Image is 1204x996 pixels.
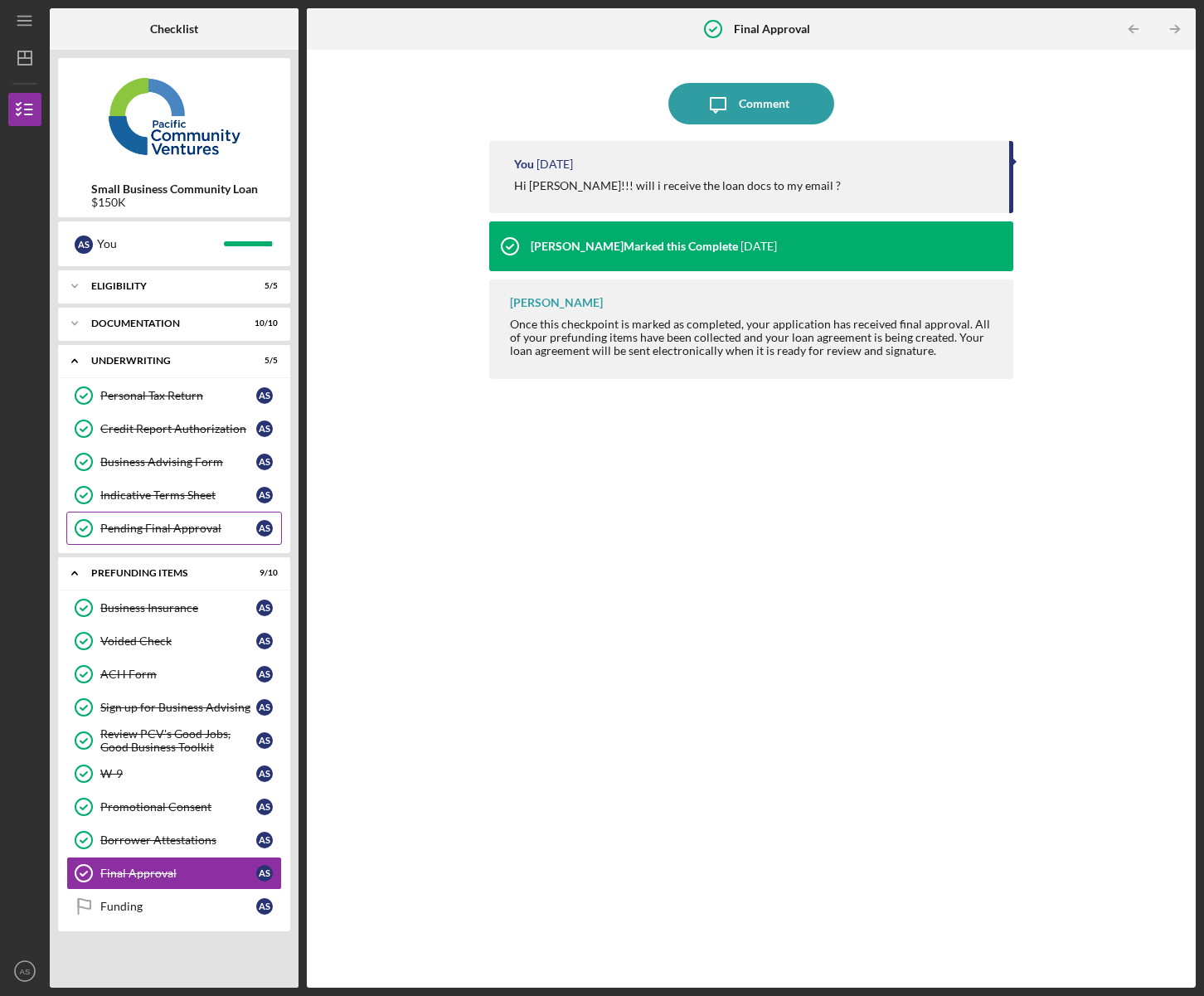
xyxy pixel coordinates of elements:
div: A S [256,520,273,537]
div: Credit Report Authorization [100,422,256,435]
div: Final Approval [100,867,256,880]
div: Voided Check [100,634,256,648]
text: AS [20,967,31,976]
div: Personal Tax Return [100,389,256,402]
div: A S [256,454,273,470]
div: Eligibility [91,281,236,291]
a: Sign up for Business AdvisingAS [66,691,282,724]
div: Prefunding Items [91,568,236,578]
div: A S [256,387,273,404]
div: A S [256,832,273,848]
div: You [97,230,224,258]
div: Underwriting [91,356,236,366]
div: Pending Final Approval [100,522,256,535]
div: Documentation [91,318,236,328]
div: 10 / 10 [248,318,278,328]
div: A S [256,633,273,649]
div: A S [256,898,273,915]
div: A S [256,666,273,683]
div: Sign up for Business Advising [100,701,256,714]
div: $150K [91,196,258,209]
a: Credit Report AuthorizationAS [66,412,282,445]
div: ACH Form [100,668,256,681]
div: Business Advising Form [100,455,256,469]
div: A S [256,420,273,437]
div: A S [256,487,273,503]
a: Voided CheckAS [66,624,282,658]
div: Funding [100,900,256,913]
div: Promotional Consent [100,800,256,814]
div: A S [256,799,273,815]
button: Comment [668,83,834,124]
div: A S [256,765,273,782]
a: Business Advising FormAS [66,445,282,479]
div: You [514,158,534,171]
b: Small Business Community Loan [91,182,258,196]
div: [PERSON_NAME] [510,296,603,309]
div: Borrower Attestations [100,833,256,847]
div: Comment [739,83,789,124]
button: AS [8,955,41,988]
div: A S [256,699,273,716]
a: ACH FormAS [66,658,282,691]
div: [PERSON_NAME] Marked this Complete [531,240,738,253]
div: Hi [PERSON_NAME]!!! will i receive the loan docs to my email ? [514,179,841,192]
b: Final Approval [734,22,810,36]
a: Personal Tax ReturnAS [66,379,282,412]
a: FundingAS [66,890,282,923]
time: 2025-09-02 19:02 [536,158,573,171]
div: Once this checkpoint is marked as completed, your application has received final approval. All of... [510,318,996,357]
div: Business Insurance [100,601,256,615]
a: Business InsuranceAS [66,591,282,624]
div: Indicative Terms Sheet [100,488,256,502]
a: Promotional ConsentAS [66,790,282,824]
img: Product logo [58,66,290,166]
a: Indicative Terms SheetAS [66,479,282,512]
a: Final ApprovalAS [66,857,282,890]
div: A S [256,865,273,882]
div: W-9 [100,767,256,780]
div: 5 / 5 [248,356,278,366]
a: Borrower AttestationsAS [66,824,282,857]
div: A S [256,732,273,749]
a: Pending Final ApprovalAS [66,512,282,545]
div: 9 / 10 [248,568,278,578]
time: 2025-08-29 20:17 [740,240,777,253]
div: 5 / 5 [248,281,278,291]
a: W-9AS [66,757,282,790]
b: Checklist [150,22,198,36]
div: A S [256,600,273,616]
div: A S [75,236,93,254]
div: Review PCV's Good Jobs, Good Business Toolkit [100,727,256,754]
a: Review PCV's Good Jobs, Good Business ToolkitAS [66,724,282,757]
